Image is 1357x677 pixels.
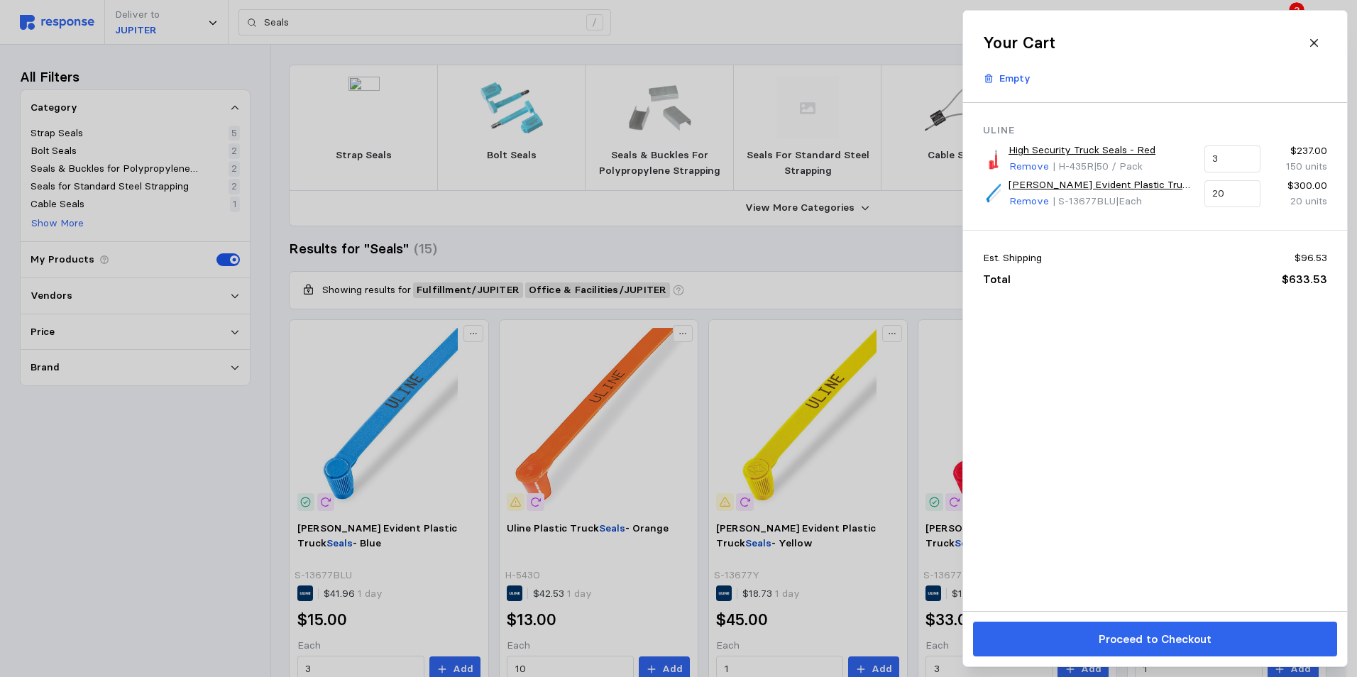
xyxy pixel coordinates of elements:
p: Proceed to Checkout [1098,630,1211,648]
img: S-13677BLU [983,183,1004,204]
h2: Your Cart [983,32,1055,54]
p: $633.53 [1281,270,1326,288]
button: Empty [975,65,1038,92]
button: Remove [1009,193,1050,210]
a: High Security Truck Seals - Red [1009,143,1155,158]
p: Remove [1009,159,1049,175]
input: Qty [1212,146,1252,172]
span: | S-13677BLU [1052,194,1115,207]
button: Remove [1009,158,1050,175]
a: [PERSON_NAME] Evident Plastic Truck Seals - Blue [1009,177,1194,193]
p: Remove [1009,194,1049,209]
p: $96.53 [1294,251,1326,266]
span: | 50 / Pack [1093,160,1142,172]
span: | H-435R [1052,160,1093,172]
p: Total [983,270,1011,288]
button: Proceed to Checkout [973,622,1337,656]
input: Qty [1212,181,1252,207]
p: Est. Shipping [983,251,1042,266]
p: $300.00 [1270,178,1326,194]
span: | Each [1115,194,1141,207]
p: 20 units [1270,194,1326,209]
p: 150 units [1270,159,1326,175]
p: Uline [983,123,1327,138]
p: Empty [999,71,1031,87]
img: H-435R [983,149,1004,170]
p: $237.00 [1270,143,1326,159]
